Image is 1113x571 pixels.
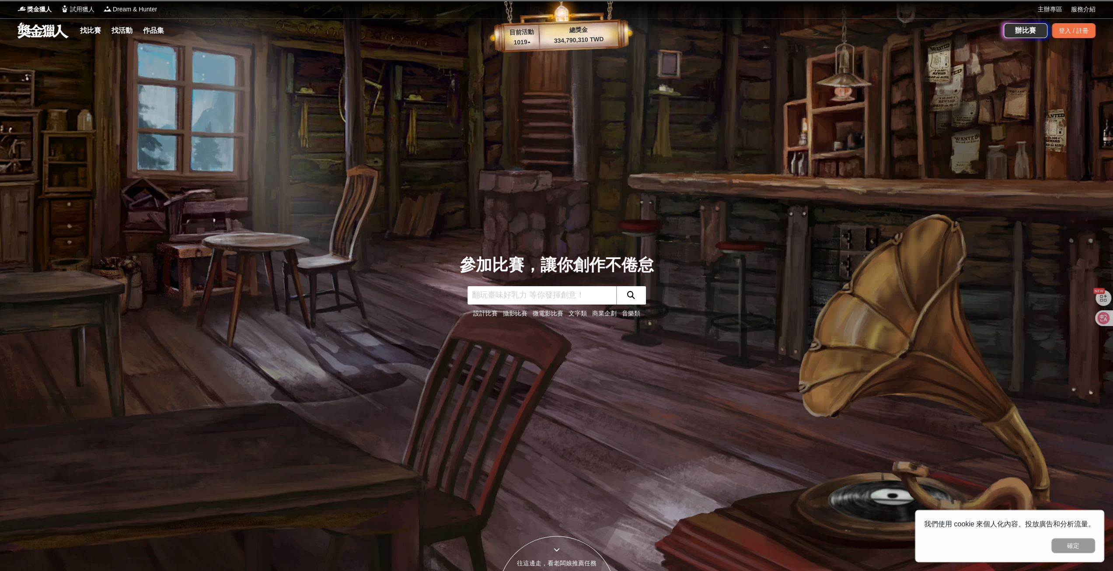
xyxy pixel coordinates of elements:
[1051,538,1095,553] button: 確定
[1004,23,1047,38] a: 辦比賽
[539,34,618,46] p: 334,790,310 TWD
[103,5,157,14] a: LogoDream & Hunter
[103,4,112,13] img: Logo
[60,5,94,14] a: Logo試用獵人
[1038,5,1062,14] a: 主辦專區
[468,286,616,305] input: 翻玩臺味好乳力 等你發揮創意！
[924,520,1095,528] span: 我們使用 cookie 來個人化內容、投放廣告和分析流量。
[1052,23,1096,38] div: 登入 / 註冊
[27,5,52,14] span: 獎金獵人
[460,253,654,277] div: 參加比賽，讓你創作不倦怠
[108,25,136,37] a: 找活動
[533,310,563,317] a: 微電影比賽
[17,4,26,13] img: Logo
[140,25,167,37] a: 作品集
[503,310,527,317] a: 攝影比賽
[592,310,617,317] a: 商業企劃
[1071,5,1096,14] a: 服務介紹
[113,5,157,14] span: Dream & Hunter
[569,310,587,317] a: 文字類
[17,5,52,14] a: Logo獎金獵人
[504,37,540,48] p: 1019 ▴
[622,310,640,317] a: 音樂類
[504,27,539,38] p: 目前活動
[539,24,618,36] p: 總獎金
[70,5,94,14] span: 試用獵人
[77,25,105,37] a: 找比賽
[60,4,69,13] img: Logo
[498,559,615,568] div: 往這邊走，看老闆娘推薦任務
[473,310,498,317] a: 設計比賽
